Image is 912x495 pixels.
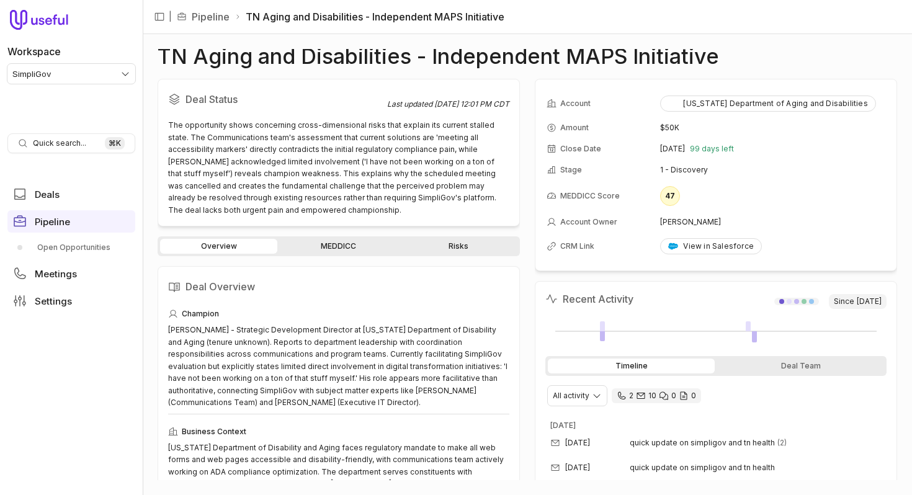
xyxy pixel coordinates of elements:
[565,438,590,448] time: [DATE]
[560,241,594,251] span: CRM Link
[660,238,762,254] a: View in Salesforce
[560,217,617,227] span: Account Owner
[168,277,509,297] h2: Deal Overview
[168,89,387,109] h2: Deal Status
[160,239,277,254] a: Overview
[660,118,885,138] td: $50K
[35,297,72,306] span: Settings
[7,210,135,233] a: Pipeline
[7,262,135,285] a: Meetings
[612,388,701,403] div: 2 calls and 10 email threads
[33,138,86,148] span: Quick search...
[7,290,135,312] a: Settings
[660,186,680,206] div: 47
[168,424,509,439] div: Business Context
[35,190,60,199] span: Deals
[169,9,172,24] span: |
[560,165,582,175] span: Stage
[7,238,135,257] a: Open Opportunities
[35,269,77,279] span: Meetings
[630,463,775,473] span: quick update on simpligov and tn health
[829,294,887,309] span: Since
[35,217,70,226] span: Pipeline
[7,238,135,257] div: Pipeline submenu
[777,438,787,448] span: 2 emails in thread
[545,292,633,306] h2: Recent Activity
[150,7,169,26] button: Collapse sidebar
[660,96,875,112] button: [US_STATE] Department of Aging and Disabilities
[660,212,885,232] td: [PERSON_NAME]
[857,297,882,306] time: [DATE]
[548,359,715,373] div: Timeline
[668,99,867,109] div: [US_STATE] Department of Aging and Disabilities
[660,160,885,180] td: 1 - Discovery
[400,239,517,254] a: Risks
[168,306,509,321] div: Champion
[717,359,884,373] div: Deal Team
[105,137,125,149] kbd: ⌘ K
[560,144,601,154] span: Close Date
[7,183,135,205] a: Deals
[168,119,509,216] div: The opportunity shows concerning cross-dimensional risks that explain its current stalled state. ...
[280,239,397,254] a: MEDDICC
[630,438,775,448] span: quick update on simpligov and tn health
[668,241,754,251] div: View in Salesforce
[387,99,509,109] div: Last updated
[192,9,230,24] a: Pipeline
[565,463,590,473] time: [DATE]
[690,144,734,154] span: 99 days left
[660,144,685,154] time: [DATE]
[560,123,589,133] span: Amount
[550,421,576,430] time: [DATE]
[158,49,719,64] h1: TN Aging and Disabilities - Independent MAPS Initiative
[235,9,504,24] li: TN Aging and Disabilities - Independent MAPS Initiative
[434,99,509,109] time: [DATE] 12:01 PM CDT
[7,44,61,59] label: Workspace
[560,191,620,201] span: MEDDICC Score
[168,324,509,409] div: [PERSON_NAME] - Strategic Development Director at [US_STATE] Department of Disability and Aging (...
[560,99,591,109] span: Account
